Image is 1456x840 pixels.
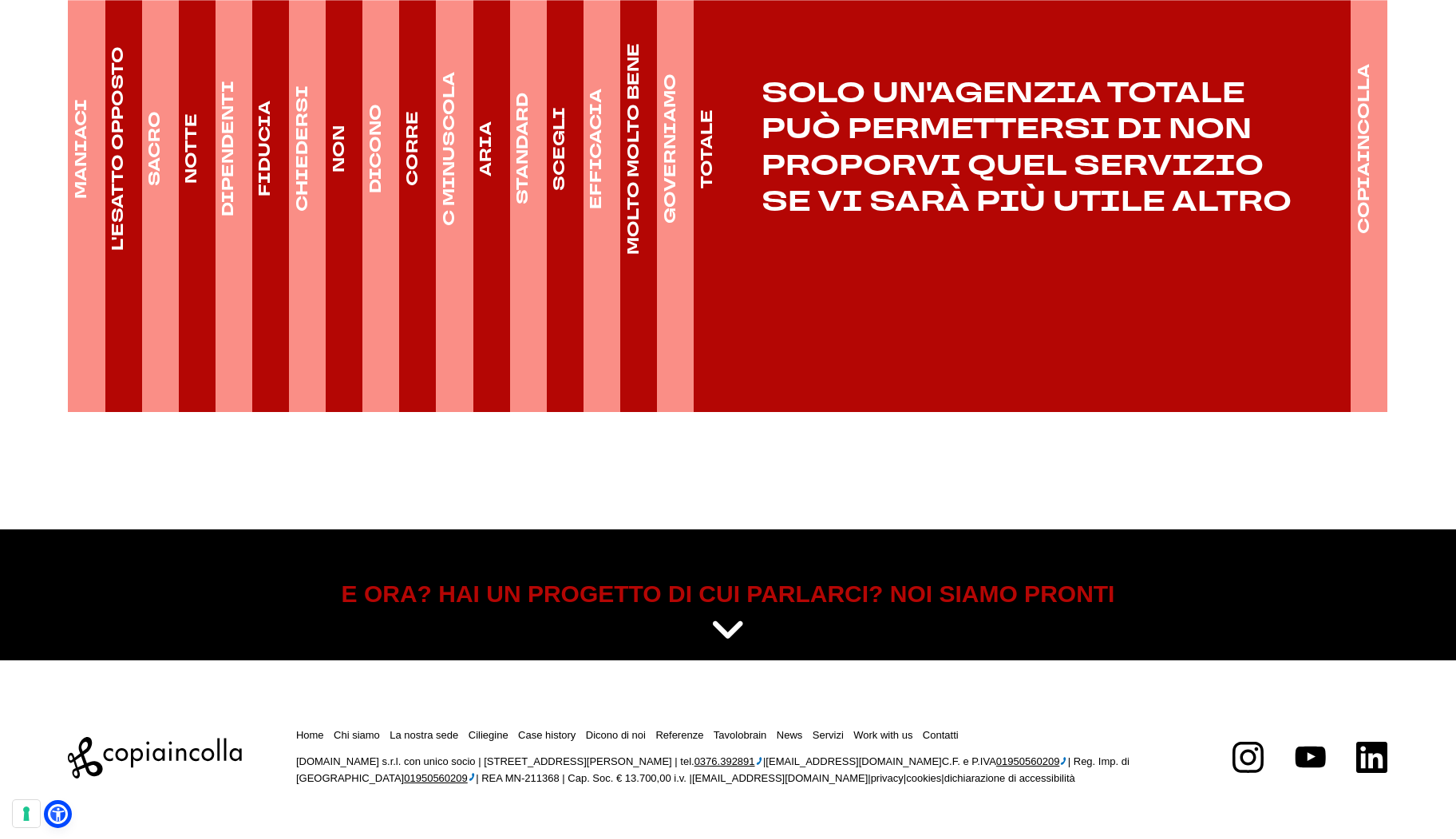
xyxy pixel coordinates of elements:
[404,772,476,784] ctc: Chiama 01950560209 con Linkus Desktop Client
[107,46,129,251] h4: L'ESATTO OPPOSTO
[402,111,424,186] h4: CORRE
[871,772,904,784] a: privacy
[777,729,803,741] a: News
[1353,64,1375,234] h4: COPIAINCOLLA
[548,107,571,191] h4: SCEGLI
[585,89,607,209] h4: EFFICACIA
[996,755,1068,767] ctc: Chiama 01950560209 con Linkus Desktop Client
[296,754,1179,787] p: [DOMAIN_NAME] s.r.l. con unico socio | [STREET_ADDRESS][PERSON_NAME] | tel. | C.F. e P.IVA | Reg....
[48,804,68,824] a: Open Accessibility Menu
[766,755,941,767] a: [EMAIL_ADDRESS][DOMAIN_NAME]
[217,81,239,216] h4: DIPENDENTI
[438,72,461,226] h4: C MINUSCOLA
[944,772,1075,784] a: dichiarazione di accessibilità
[906,772,941,784] a: cookies
[404,772,468,784] ctcspan: 01950560209
[334,729,380,741] a: Chi siamo
[475,121,497,176] h4: ARIA
[655,729,703,741] a: Referenze
[853,729,912,741] a: Work with us
[694,755,755,767] ctcspan: 0376.392891
[296,729,324,741] a: Home
[13,800,40,827] button: Le tue preferenze relative al consenso per le tecnologie di tracciamento
[364,104,386,193] h4: DICONO
[694,76,1351,221] p: SOLO UN'AGENZIA TOTALE PUÒ PERMETTERSI DI NON PROPORVI QUEL SERVIZIO SE VI SARÀ PIÙ UTILE ALTRO
[923,729,959,741] a: Contatti
[813,729,844,741] a: Servizi
[996,755,1060,767] ctcspan: 01950560209
[144,111,166,186] h4: SACRO
[390,729,458,741] a: La nostra sede
[692,772,868,784] a: [EMAIL_ADDRESS][DOMAIN_NAME]
[254,101,276,196] h4: FIDUCIA
[469,729,508,741] a: Ciliegine
[291,85,313,212] h4: CHIEDERSI
[180,113,203,184] h4: NOTTE
[714,729,767,741] a: Tavolobrain
[694,755,763,767] ctc: Chiama 0376.392891 con Linkus Desktop Client
[80,577,1375,611] h5: E ORA? HAI UN PROGETTO DI CUI PARLARCI? NOI SIAMO PRONTI
[518,729,576,741] a: Case history
[622,43,644,255] h4: MOLTO MOLTO BENE
[70,99,93,199] h4: MANIACI
[327,125,350,172] h4: NON
[512,93,534,204] h4: STANDARD
[695,109,718,188] h4: TOTALE
[586,729,646,741] a: Dicono di noi
[659,73,681,224] h4: GOVERNIAMO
